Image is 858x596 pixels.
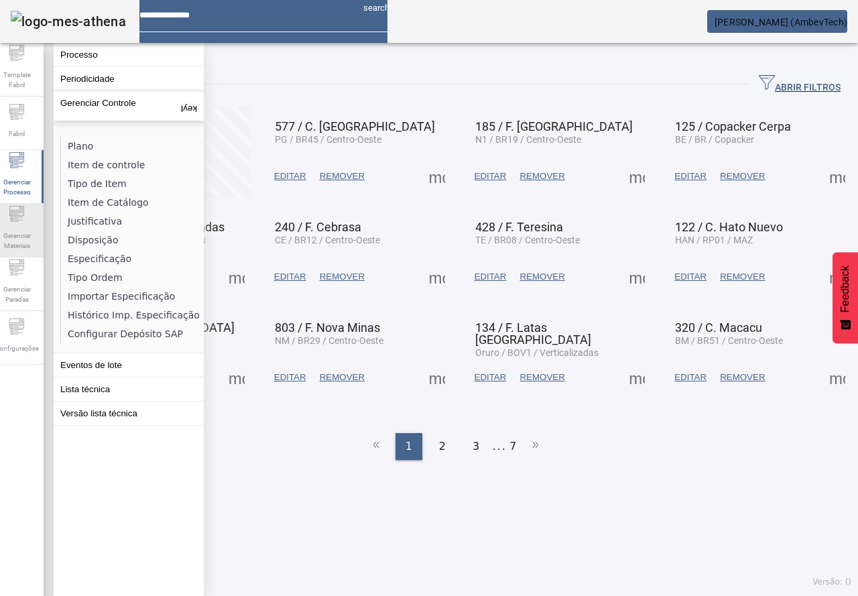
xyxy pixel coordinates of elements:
[519,270,564,284] span: REMOVER
[54,91,204,121] button: Gerenciar Controle
[475,220,563,234] span: 428 / F. Teresina
[439,438,446,455] span: 2
[812,577,851,587] span: Versão: ()
[61,137,203,156] li: Plano
[839,265,851,312] span: Feedback
[675,320,762,335] span: 320 / C. Macacu
[475,371,507,384] span: EDITAR
[720,270,765,284] span: REMOVER
[475,235,580,245] span: TE / BR08 / Centro-Oeste
[320,270,365,284] span: REMOVER
[625,164,649,188] button: Mais
[674,170,707,183] span: EDITAR
[509,433,516,460] li: 7
[674,371,707,384] span: EDITAR
[625,265,649,289] button: Mais
[513,365,571,390] button: REMOVER
[54,353,204,377] button: Eventos de lote
[519,371,564,384] span: REMOVER
[475,320,591,347] span: 134 / F. Latas [GEOGRAPHIC_DATA]
[468,164,513,188] button: EDITAR
[625,365,649,390] button: Mais
[11,11,126,32] img: logo-mes-athena
[825,164,849,188] button: Mais
[668,365,713,390] button: EDITAR
[225,365,249,390] button: Mais
[181,98,197,114] mat-icon: keyboard_arrow_up
[473,438,479,455] span: 3
[748,72,851,97] button: ABRIR FILTROS
[675,220,783,234] span: 122 / C. Hato Nuevo
[275,335,383,346] span: NM / BR29 / Centro-Oeste
[61,324,203,343] li: Configurar Depósito SAP
[468,265,513,289] button: EDITAR
[513,265,571,289] button: REMOVER
[313,365,371,390] button: REMOVER
[713,164,772,188] button: REMOVER
[225,265,249,289] button: Mais
[267,265,313,289] button: EDITAR
[54,402,204,425] button: Versão lista técnica
[61,231,203,249] li: Disposição
[425,164,449,188] button: Mais
[275,119,435,133] span: 577 / C. [GEOGRAPHIC_DATA]
[675,134,754,145] span: BE / BR / Copacker
[668,265,713,289] button: EDITAR
[54,43,204,66] button: Processo
[675,119,791,133] span: 125 / Copacker Cerpa
[425,365,449,390] button: Mais
[61,249,203,268] li: Especificação
[475,270,507,284] span: EDITAR
[320,371,365,384] span: REMOVER
[61,287,203,306] li: Importar Especificação
[425,265,449,289] button: Mais
[713,365,772,390] button: REMOVER
[825,265,849,289] button: Mais
[519,170,564,183] span: REMOVER
[475,134,581,145] span: N1 / BR19 / Centro-Oeste
[275,220,361,234] span: 240 / F. Cebrasa
[668,164,713,188] button: EDITAR
[275,235,380,245] span: CE / BR12 / Centro-Oeste
[61,268,203,287] li: Tipo Ordem
[274,270,306,284] span: EDITAR
[275,320,380,335] span: 803 / F. Nova Minas
[320,170,365,183] span: REMOVER
[759,74,841,95] span: ABRIR FILTROS
[713,265,772,289] button: REMOVER
[61,174,203,193] li: Tipo de Item
[513,164,571,188] button: REMOVER
[61,306,203,324] li: Histórico Imp. Especificação
[313,265,371,289] button: REMOVER
[674,270,707,284] span: EDITAR
[275,134,381,145] span: PG / BR45 / Centro-Oeste
[675,235,753,245] span: HAN / RP01 / MAZ
[267,365,313,390] button: EDITAR
[720,371,765,384] span: REMOVER
[313,164,371,188] button: REMOVER
[274,170,306,183] span: EDITAR
[61,212,203,231] li: Justificativa
[468,365,513,390] button: EDITAR
[720,170,765,183] span: REMOVER
[475,119,633,133] span: 185 / F. [GEOGRAPHIC_DATA]
[5,125,29,143] span: Fabril
[61,156,203,174] li: Item de controle
[833,252,858,343] button: Feedback - Mostrar pesquisa
[267,164,313,188] button: EDITAR
[61,193,203,212] li: Item de Catálogo
[675,335,783,346] span: BM / BR51 / Centro-Oeste
[825,365,849,390] button: Mais
[493,433,506,460] li: ...
[274,371,306,384] span: EDITAR
[715,17,847,27] span: [PERSON_NAME] (AmbevTech)
[475,170,507,183] span: EDITAR
[54,67,204,91] button: Periodicidade
[54,377,204,401] button: Lista técnica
